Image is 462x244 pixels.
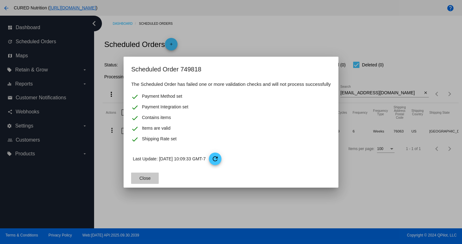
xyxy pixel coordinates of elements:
span: Close [140,176,151,181]
mat-icon: check [131,104,139,111]
mat-icon: check [131,114,139,122]
span: Shipping Rate set [142,136,177,143]
span: Items are valid [142,125,170,132]
button: Close dialog [131,173,159,184]
h4: The Scheduled Order has failed one or more validation checks and will not process successfully [131,80,331,88]
p: Last Update: [DATE] 10:09:33 GMT-7 [133,153,331,165]
mat-icon: check [131,125,139,132]
span: Payment Method set [142,93,182,101]
span: Payment Integration set [142,104,188,111]
mat-icon: refresh [211,155,219,163]
h2: Scheduled Order 749818 [131,64,331,74]
mat-icon: check [131,93,139,101]
mat-icon: check [131,136,139,143]
span: Contains items [142,114,171,122]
